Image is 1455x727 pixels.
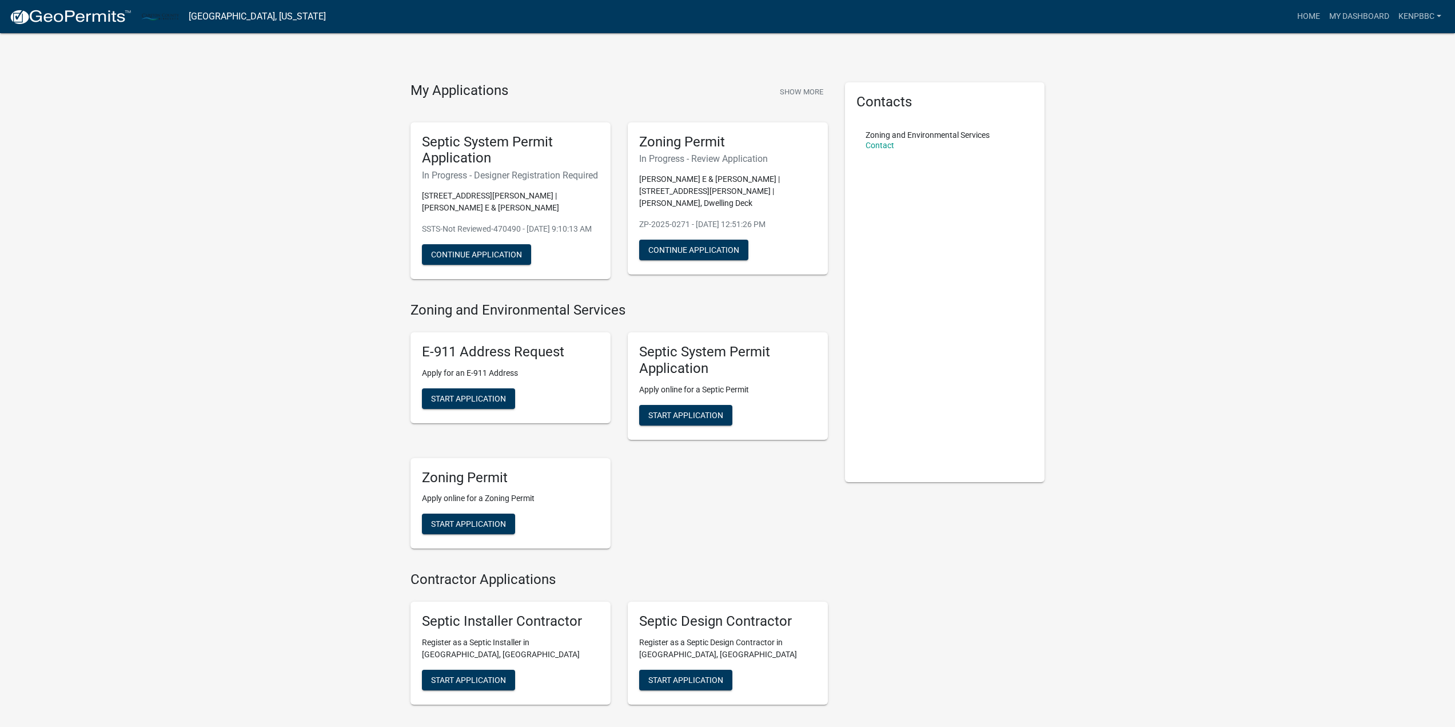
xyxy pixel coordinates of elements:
button: Continue Application [422,244,531,265]
h5: E-911 Address Request [422,344,599,360]
h6: In Progress - Designer Registration Required [422,170,599,181]
button: Start Application [422,388,515,409]
p: [PERSON_NAME] E & [PERSON_NAME] | [STREET_ADDRESS][PERSON_NAME] | [PERSON_NAME], Dwelling Deck [639,173,816,209]
img: Carlton County, Minnesota [141,9,180,24]
h5: Contacts [856,94,1034,110]
span: Start Application [648,410,723,419]
p: Apply online for a Zoning Permit [422,492,599,504]
button: Start Application [422,514,515,534]
p: [STREET_ADDRESS][PERSON_NAME] | [PERSON_NAME] E & [PERSON_NAME] [422,190,599,214]
h5: Zoning Permit [422,470,599,486]
p: Zoning and Environmental Services [866,131,990,139]
button: Start Application [422,670,515,690]
h5: Septic System Permit Application [422,134,599,167]
h5: Septic Design Contractor [639,613,816,630]
a: kenpbbc [1394,6,1446,27]
button: Start Application [639,405,732,426]
h5: Septic Installer Contractor [422,613,599,630]
wm-workflow-list-section: Contractor Applications [410,571,828,714]
span: Start Application [431,676,506,685]
h4: Zoning and Environmental Services [410,302,828,319]
button: Continue Application [639,240,748,260]
span: Start Application [648,676,723,685]
p: Register as a Septic Design Contractor in [GEOGRAPHIC_DATA], [GEOGRAPHIC_DATA] [639,637,816,661]
h6: In Progress - Review Application [639,153,816,164]
button: Start Application [639,670,732,690]
h4: Contractor Applications [410,571,828,588]
span: Start Application [431,394,506,403]
h4: My Applications [410,82,508,100]
p: Register as a Septic Installer in [GEOGRAPHIC_DATA], [GEOGRAPHIC_DATA] [422,637,599,661]
a: [GEOGRAPHIC_DATA], [US_STATE] [189,7,326,26]
p: Apply for an E-911 Address [422,367,599,379]
h5: Septic System Permit Application [639,344,816,377]
span: Start Application [431,519,506,529]
a: My Dashboard [1325,6,1394,27]
p: SSTS-Not Reviewed-470490 - [DATE] 9:10:13 AM [422,223,599,235]
p: ZP-2025-0271 - [DATE] 12:51:26 PM [639,219,816,231]
p: Apply online for a Septic Permit [639,384,816,396]
button: Show More [775,82,828,101]
a: Contact [866,141,894,150]
h5: Zoning Permit [639,134,816,150]
a: Home [1293,6,1325,27]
